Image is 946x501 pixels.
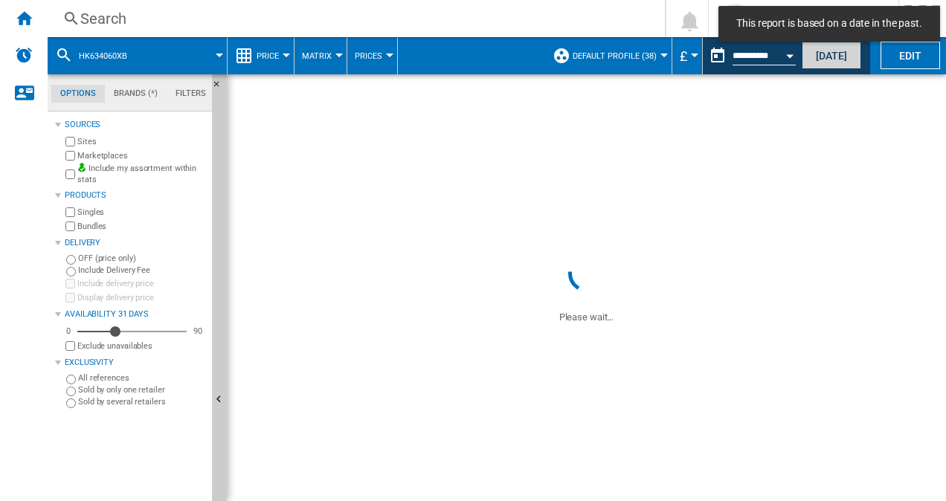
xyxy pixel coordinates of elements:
div: 0 [62,326,74,337]
button: Open calendar [776,40,803,67]
div: Availability 31 Days [65,308,206,320]
label: Marketplaces [77,150,206,161]
ng-transclude: Please wait... [559,311,614,323]
label: OFF (price only) [78,253,206,264]
span: Matrix [302,51,332,61]
label: Include delivery price [77,278,206,289]
div: Price [235,37,286,74]
div: Sources [65,119,206,131]
button: Matrix [302,37,339,74]
button: Hide [212,74,230,101]
img: mysite-bg-18x18.png [77,163,86,172]
span: HK634060XB [79,51,127,61]
md-tab-item: Options [51,85,105,103]
input: Include delivery price [65,279,75,288]
input: Display delivery price [65,341,75,351]
span: Default profile (38) [573,51,657,61]
span: Price [257,51,279,61]
span: This report is based on a date in the past. [732,16,927,31]
input: Include Delivery Fee [66,267,76,277]
img: alerts-logo.svg [15,46,33,64]
label: Exclude unavailables [77,340,206,352]
label: Include Delivery Fee [78,265,206,276]
input: Sold by several retailers [66,398,76,408]
button: Default profile (38) [573,37,664,74]
button: [DATE] [802,42,861,69]
label: Bundles [77,221,206,232]
input: Bundles [65,222,75,231]
button: £ [680,37,695,74]
input: Include my assortment within stats [65,165,75,184]
button: Edit [881,42,940,69]
div: HK634060XB [55,37,219,74]
label: Sold by several retailers [78,396,206,407]
div: Delivery [65,237,206,249]
input: OFF (price only) [66,255,76,265]
input: Sold by only one retailer [66,387,76,396]
label: Display delivery price [77,292,206,303]
input: All references [66,375,76,384]
span: Prices [355,51,382,61]
md-slider: Availability [77,324,187,339]
md-menu: Currency [672,37,703,74]
button: HK634060XB [79,37,142,74]
input: Singles [65,207,75,217]
label: All references [78,372,206,384]
input: Sites [65,137,75,146]
md-tab-item: Filters [167,85,215,103]
button: md-calendar [703,41,733,71]
label: Singles [77,207,206,218]
label: Sites [77,136,206,147]
span: £ [680,48,687,64]
label: Sold by only one retailer [78,384,206,395]
div: Default profile (38) [553,37,664,74]
div: Search [80,8,626,29]
md-tab-item: Brands (*) [105,85,167,103]
div: Products [65,190,206,201]
input: Display delivery price [65,293,75,303]
button: Prices [355,37,390,74]
label: Include my assortment within stats [77,163,206,186]
button: Price [257,37,286,74]
div: This report is based on a date in the past. [703,37,799,74]
div: Exclusivity [65,357,206,369]
div: 90 [190,326,206,337]
input: Marketplaces [65,151,75,161]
